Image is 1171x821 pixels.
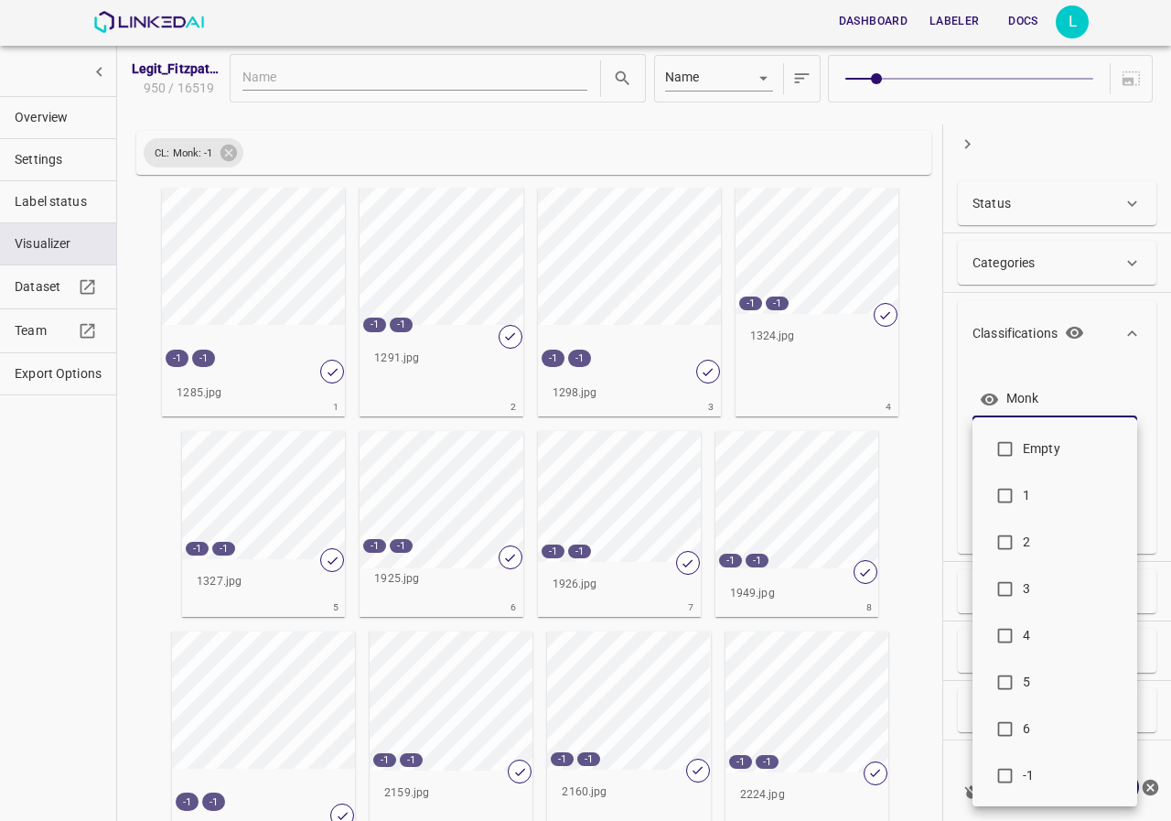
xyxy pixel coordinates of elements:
span: -1 [1023,766,1123,785]
span: 1 [1023,486,1123,505]
span: Empty [1023,439,1123,459]
span: 4 [1023,626,1123,645]
span: 3 [1023,579,1123,599]
span: 2 [1023,533,1123,552]
span: 6 [1023,719,1123,739]
span: 5 [1023,673,1123,692]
